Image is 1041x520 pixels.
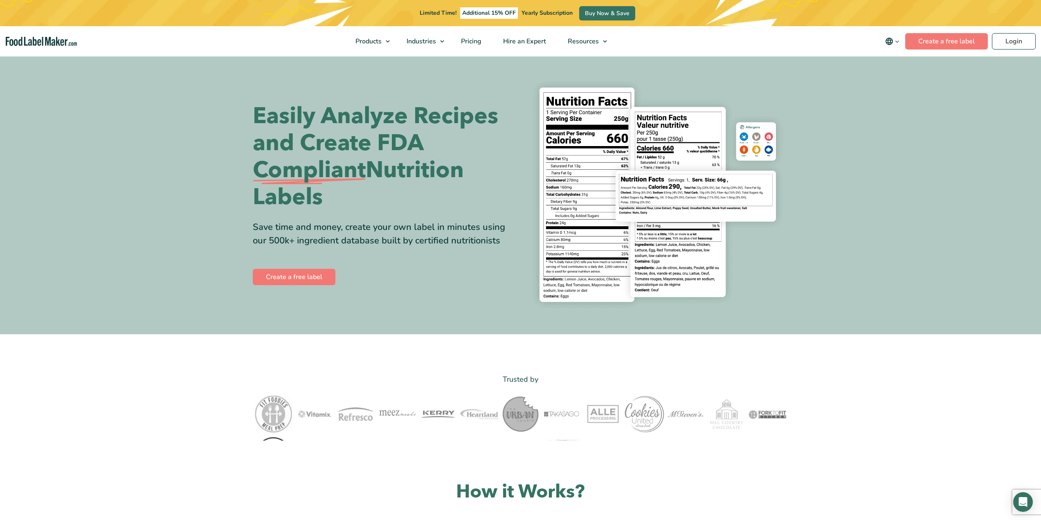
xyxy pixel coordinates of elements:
[557,26,611,56] a: Resources
[396,26,448,56] a: Industries
[459,37,482,46] span: Pricing
[501,37,547,46] span: Hire an Expert
[420,9,456,17] span: Limited Time!
[253,157,366,184] span: Compliant
[253,269,335,285] a: Create a free label
[565,37,600,46] span: Resources
[460,7,518,19] span: Additional 15% OFF
[492,26,555,56] a: Hire an Expert
[905,33,988,50] a: Create a free label
[992,33,1036,50] a: Login
[522,9,573,17] span: Yearly Subscription
[353,37,382,46] span: Products
[579,6,635,20] a: Buy Now & Save
[1013,492,1033,512] div: Open Intercom Messenger
[253,221,515,248] div: Save time and money, create your own label in minutes using our 500k+ ingredient database built b...
[253,103,515,211] h1: Easily Analyze Recipes and Create FDA Nutrition Labels
[345,26,394,56] a: Products
[253,374,789,385] p: Trusted by
[450,26,490,56] a: Pricing
[253,480,789,504] h2: How it Works?
[404,37,437,46] span: Industries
